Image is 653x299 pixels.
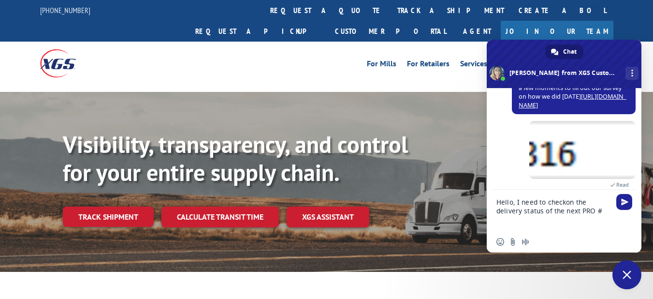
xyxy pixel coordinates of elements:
span: Audio message [522,238,529,246]
a: For Retailers [407,60,450,71]
span: Read [616,181,629,188]
a: Agent [453,21,501,42]
a: Track shipment [63,207,154,227]
a: Calculate transit time [161,207,279,227]
span: Send a file [509,238,517,246]
span: Chat [563,45,577,59]
a: Services [460,60,487,71]
span: Insert an emoji [496,238,504,246]
a: For Mills [367,60,396,71]
a: Customer Portal [328,21,453,42]
span: Send [616,194,632,210]
a: XGS ASSISTANT [287,207,369,227]
textarea: Compose your message... [496,190,612,231]
a: Close chat [612,260,641,289]
a: Join Our Team [501,21,613,42]
a: Request a pickup [188,21,328,42]
a: [PHONE_NUMBER] [40,5,90,15]
a: [URL][DOMAIN_NAME] [519,92,626,109]
a: Chat [545,45,583,59]
b: Visibility, transparency, and control for your entire supply chain. [63,129,408,187]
